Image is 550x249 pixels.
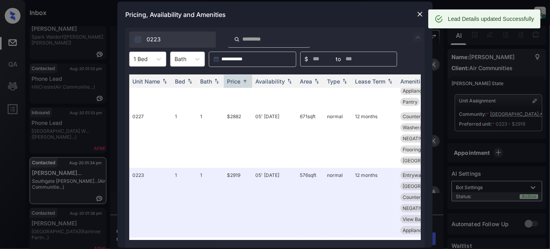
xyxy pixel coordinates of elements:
[172,168,197,238] td: 1
[403,183,451,189] span: [GEOGRAPHIC_DATA]
[129,168,172,238] td: 0223
[413,33,423,42] img: icon-zuma
[403,136,446,141] span: NEGATIVE View O...
[134,35,142,43] img: icon-zuma
[403,88,440,94] span: Appliances Stai...
[129,109,172,168] td: 0227
[305,55,308,63] span: $
[175,78,185,85] div: Bed
[255,78,285,85] div: Availability
[403,172,437,178] span: Entryway Patio
[224,109,252,168] td: $2882
[341,78,349,84] img: sorting
[286,78,294,84] img: sorting
[448,12,534,26] div: Lead Details updated Successfully
[355,78,385,85] div: Lease Term
[403,216,433,222] span: View Bay Full
[386,78,394,84] img: sorting
[297,168,324,238] td: 576 sqft
[241,78,249,84] img: sorting
[324,168,352,238] td: normal
[172,109,197,168] td: 1
[416,10,424,18] img: close
[403,194,443,200] span: Countertops Gra...
[186,78,194,84] img: sorting
[324,109,352,168] td: normal
[197,168,224,238] td: 1
[403,124,443,130] span: Washer/Dryer In...
[252,168,297,238] td: 05' [DATE]
[400,78,427,85] div: Amenities
[197,109,224,168] td: 1
[403,99,418,105] span: Pantry
[227,78,240,85] div: Price
[352,109,397,168] td: 12 months
[352,168,397,238] td: 12 months
[224,168,252,238] td: $2919
[147,35,161,44] span: 0223
[403,227,440,233] span: Appliances Stai...
[200,78,212,85] div: Bath
[161,78,169,84] img: sorting
[403,205,446,211] span: NEGATIVE View O...
[327,78,340,85] div: Type
[403,147,442,152] span: Flooring Wood B...
[297,109,324,168] td: 671 sqft
[132,78,160,85] div: Unit Name
[403,158,451,164] span: [GEOGRAPHIC_DATA]
[336,55,341,63] span: to
[234,36,240,43] img: icon-zuma
[213,78,221,84] img: sorting
[252,109,297,168] td: 05' [DATE]
[403,113,443,119] span: Countertops Gra...
[117,2,433,28] div: Pricing, Availability and Amenities
[300,78,312,85] div: Area
[313,78,321,84] img: sorting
